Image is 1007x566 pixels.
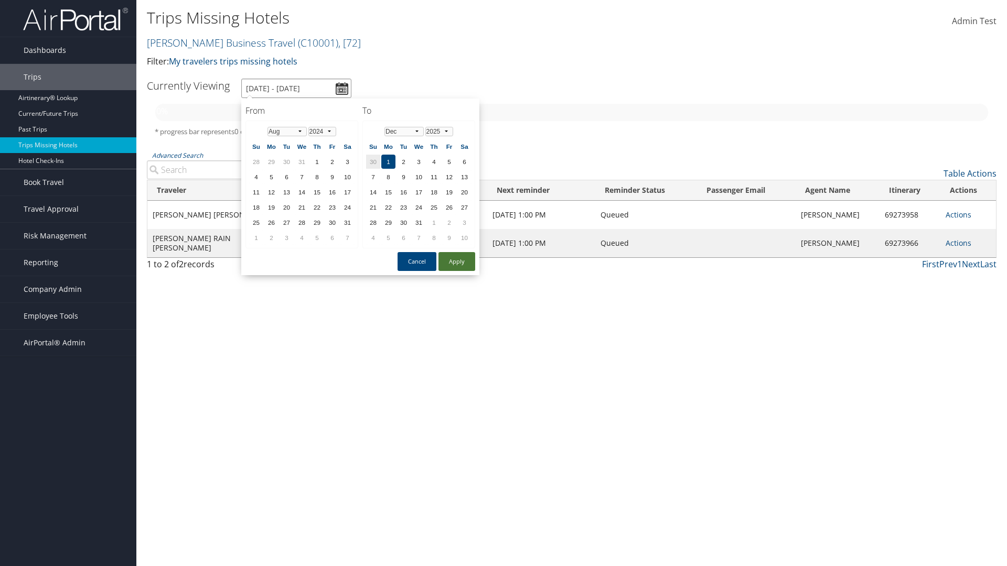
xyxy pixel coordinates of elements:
th: Tu [397,139,411,154]
td: 18 [427,185,441,199]
td: 28 [366,215,380,230]
input: Advanced Search [147,160,348,179]
td: 1 [381,155,395,169]
td: [DATE] 1:00 PM [487,201,596,229]
td: 6 [325,231,339,245]
td: 23 [325,200,339,214]
a: Actions [946,238,971,248]
a: Table Actions [944,168,997,179]
td: 5 [442,155,456,169]
td: [PERSON_NAME] RAIN [PERSON_NAME] [147,229,281,257]
td: 5 [264,170,278,184]
td: 15 [310,185,324,199]
td: 15 [381,185,395,199]
th: Th [427,139,441,154]
td: 3 [280,231,294,245]
td: 22 [381,200,395,214]
td: 11 [427,170,441,184]
td: 30 [397,215,411,230]
td: 21 [295,200,309,214]
td: [PERSON_NAME] [796,229,880,257]
span: Reporting [24,249,58,276]
a: Actions [946,210,971,220]
td: 29 [381,215,395,230]
td: 69273958 [880,201,940,229]
td: 28 [295,215,309,230]
td: 14 [295,185,309,199]
td: 30 [366,155,380,169]
td: 20 [280,200,294,214]
th: Th [310,139,324,154]
td: 12 [264,185,278,199]
td: 2 [325,155,339,169]
span: , [ 72 ] [338,36,361,50]
td: 6 [397,231,411,245]
td: 24 [340,200,355,214]
td: 11 [249,185,263,199]
td: 31 [295,155,309,169]
span: Risk Management [24,223,87,249]
td: 3 [457,215,472,230]
td: 8 [427,231,441,245]
th: Traveler: activate to sort column ascending [147,180,281,201]
a: Advanced Search [152,151,203,160]
td: 9 [442,231,456,245]
span: ( C10001 ) [298,36,338,50]
td: [PERSON_NAME] [796,201,880,229]
td: 8 [310,170,324,184]
a: Prev [939,258,957,270]
td: [DATE] 1:00 PM [487,229,596,257]
td: 7 [295,170,309,184]
td: 23 [397,200,411,214]
th: Itinerary [880,180,940,201]
span: 2 [179,258,184,270]
td: 22 [310,200,324,214]
span: Trips [24,64,41,90]
h5: * progress bar represents overnights covered for the selected time period. [155,127,989,137]
div: 1 to 2 of records [147,258,348,276]
a: 1 [957,258,962,270]
span: Dashboards [24,37,66,63]
h4: To [362,105,475,116]
th: Sa [457,139,472,154]
td: 7 [340,231,355,245]
td: 30 [280,155,294,169]
td: 3 [412,155,426,169]
th: Agent Name [796,180,880,201]
td: 17 [412,185,426,199]
td: 69273966 [880,229,940,257]
td: 17 [340,185,355,199]
th: Reminder Status [595,180,697,201]
td: Queued [595,229,697,257]
td: 16 [325,185,339,199]
th: Next reminder [487,180,596,201]
td: 10 [340,170,355,184]
td: 31 [340,215,355,230]
td: 8 [381,170,395,184]
a: My travelers trips missing hotels [169,56,297,67]
td: 10 [412,170,426,184]
th: We [412,139,426,154]
td: 10 [457,231,472,245]
a: Last [980,258,997,270]
td: 14 [366,185,380,199]
th: Sa [340,139,355,154]
span: Book Travel [24,169,64,195]
td: Queued [595,201,697,229]
span: AirPortal® Admin [24,330,85,356]
span: 0 out of 2 [234,127,265,136]
span: Employee Tools [24,303,78,329]
td: 27 [457,200,472,214]
td: 2 [397,155,411,169]
td: 29 [310,215,324,230]
th: Tu [280,139,294,154]
td: 12 [442,170,456,184]
th: Su [366,139,380,154]
th: We [295,139,309,154]
td: 6 [280,170,294,184]
td: 21 [366,200,380,214]
p: Filter: [147,55,713,69]
a: Next [962,258,980,270]
td: 19 [442,185,456,199]
td: 4 [295,231,309,245]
